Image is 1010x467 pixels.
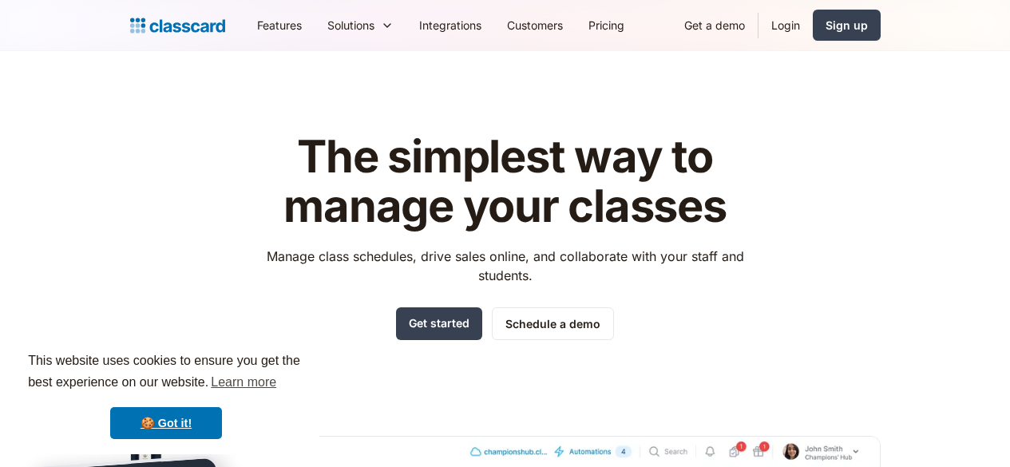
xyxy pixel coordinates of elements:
[252,133,758,231] h1: The simplest way to manage your classes
[406,7,494,43] a: Integrations
[208,370,279,394] a: learn more about cookies
[492,307,614,340] a: Schedule a demo
[813,10,881,41] a: Sign up
[327,17,374,34] div: Solutions
[758,7,813,43] a: Login
[252,247,758,285] p: Manage class schedules, drive sales online, and collaborate with your staff and students.
[396,307,482,340] a: Get started
[130,14,225,37] a: home
[244,7,315,43] a: Features
[494,7,576,43] a: Customers
[576,7,637,43] a: Pricing
[671,7,758,43] a: Get a demo
[110,407,222,439] a: dismiss cookie message
[826,17,868,34] div: Sign up
[28,351,304,394] span: This website uses cookies to ensure you get the best experience on our website.
[315,7,406,43] div: Solutions
[13,336,319,454] div: cookieconsent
